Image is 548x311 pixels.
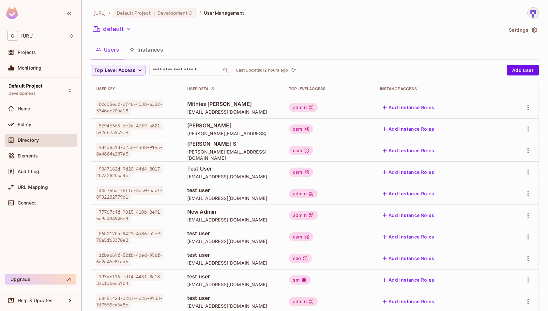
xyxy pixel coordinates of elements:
li: / [199,10,201,16]
div: csm [289,232,313,241]
div: sm [289,275,311,285]
div: admin [289,189,318,198]
span: 06b017bb-9421-4a86-b2e9-70a5f63378e2 [96,229,163,244]
span: Mithies [PERSON_NAME] [187,100,279,107]
span: [EMAIL_ADDRESS][DOMAIN_NAME] [187,217,279,223]
span: Click to refresh data [288,66,297,74]
span: Default Project [8,83,42,89]
p: Last Updated 12 hours ago [236,68,288,73]
span: Development [158,10,188,16]
span: refresh [291,67,296,74]
span: [EMAIL_ADDRESS][DOMAIN_NAME] [187,109,279,115]
span: [PERSON_NAME] [187,122,279,129]
button: Add Instance Roles [380,210,437,221]
button: Add Instance Roles [380,167,437,177]
div: Top Level Access [289,86,370,91]
button: Top Level Access [91,65,145,75]
span: Test User [187,165,279,172]
span: Audit Log [18,169,39,174]
button: default [91,24,134,34]
span: 484d8a1d-d2a0-43d8-919a-8a4884a287a5 [96,143,163,158]
button: Add Instance Roles [380,253,437,264]
div: admin [289,211,318,220]
span: bfd05edf-c746-4038-a322-3346ac20be18 [96,100,163,115]
span: the active workspace [93,10,106,16]
img: SReyMgAAAABJRU5ErkJggg== [6,7,18,19]
span: 44c75ba1-5ffc-4ec0-aac1-8932282779c1 [96,186,163,201]
span: G [7,31,18,41]
div: User Details [187,86,279,91]
span: Projects [18,50,36,55]
span: 193ac116-fd14-4431-8e18-3acfabecb7b4 [96,272,163,287]
button: Add Instance Roles [380,275,437,285]
div: csm [289,124,313,134]
span: [EMAIL_ADDRESS][DOMAIN_NAME] [187,238,279,244]
span: 9047162d-9d20-44d4-8017-2b73282bca4e [96,165,163,180]
span: [EMAIL_ADDRESS][DOMAIN_NAME] [187,195,279,201]
button: Add Instance Roles [380,102,437,113]
span: 1fba669f-52fb-4ded-95bf-6e2e45c8feab [96,251,163,266]
button: Add Instance Roles [380,145,437,156]
button: Add Instance Roles [380,232,437,242]
span: Elements [18,153,38,158]
span: [PERSON_NAME][EMAIL_ADDRESS][DOMAIN_NAME] [187,149,279,161]
span: URL Mapping [18,185,48,190]
span: Directory [18,138,39,143]
span: Connect [18,200,36,205]
button: Add Instance Roles [380,124,437,134]
button: refresh [289,66,297,74]
span: Top Level Access [94,66,135,74]
span: Help & Updates [18,298,53,303]
span: test user [187,230,279,237]
span: Default Project [117,10,151,16]
button: Add user [507,65,539,75]
span: Monitoring [18,65,42,71]
span: [EMAIL_ADDRESS][DOMAIN_NAME] [187,281,279,287]
span: New Admin [187,208,279,215]
button: Add Instance Roles [380,296,437,307]
div: User Key [96,86,177,91]
div: csm [289,168,313,177]
button: Users [91,41,124,58]
span: Workspace: genworx.ai [21,33,34,39]
img: sharmila@genworx.ai [528,8,539,18]
span: Policy [18,122,31,127]
span: test user [187,251,279,258]
button: Settings [506,25,539,35]
span: test user [187,187,279,194]
span: e045142d-d2bf-4c2b-9733-3f7555ce6e8c [96,294,163,309]
span: User Management [204,10,245,16]
div: csm [289,146,313,155]
div: ceo [289,254,312,263]
span: 5f946565-6c2e-4ff9-a821-b42d67a9c7f9 [96,122,163,137]
div: Instance Access [380,86,495,91]
li: / [109,10,110,16]
span: Development [8,91,35,96]
span: [PERSON_NAME] S [187,140,279,147]
button: Upgrade [5,274,76,285]
div: admin [289,103,318,112]
button: Instances [124,41,168,58]
button: Add Instance Roles [380,188,437,199]
span: : [153,10,155,16]
div: admin [289,297,318,306]
span: [PERSON_NAME][EMAIL_ADDRESS] [187,130,279,137]
span: [EMAIL_ADDRESS][DOMAIN_NAME] [187,260,279,266]
span: Home [18,106,30,111]
span: 77767c4f-9815-410b-8e91-5d9c434945e9 [96,208,163,223]
span: [EMAIL_ADDRESS][DOMAIN_NAME] [187,303,279,309]
span: test user [187,294,279,302]
span: [EMAIL_ADDRESS][DOMAIN_NAME] [187,173,279,180]
span: test user [187,273,279,280]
